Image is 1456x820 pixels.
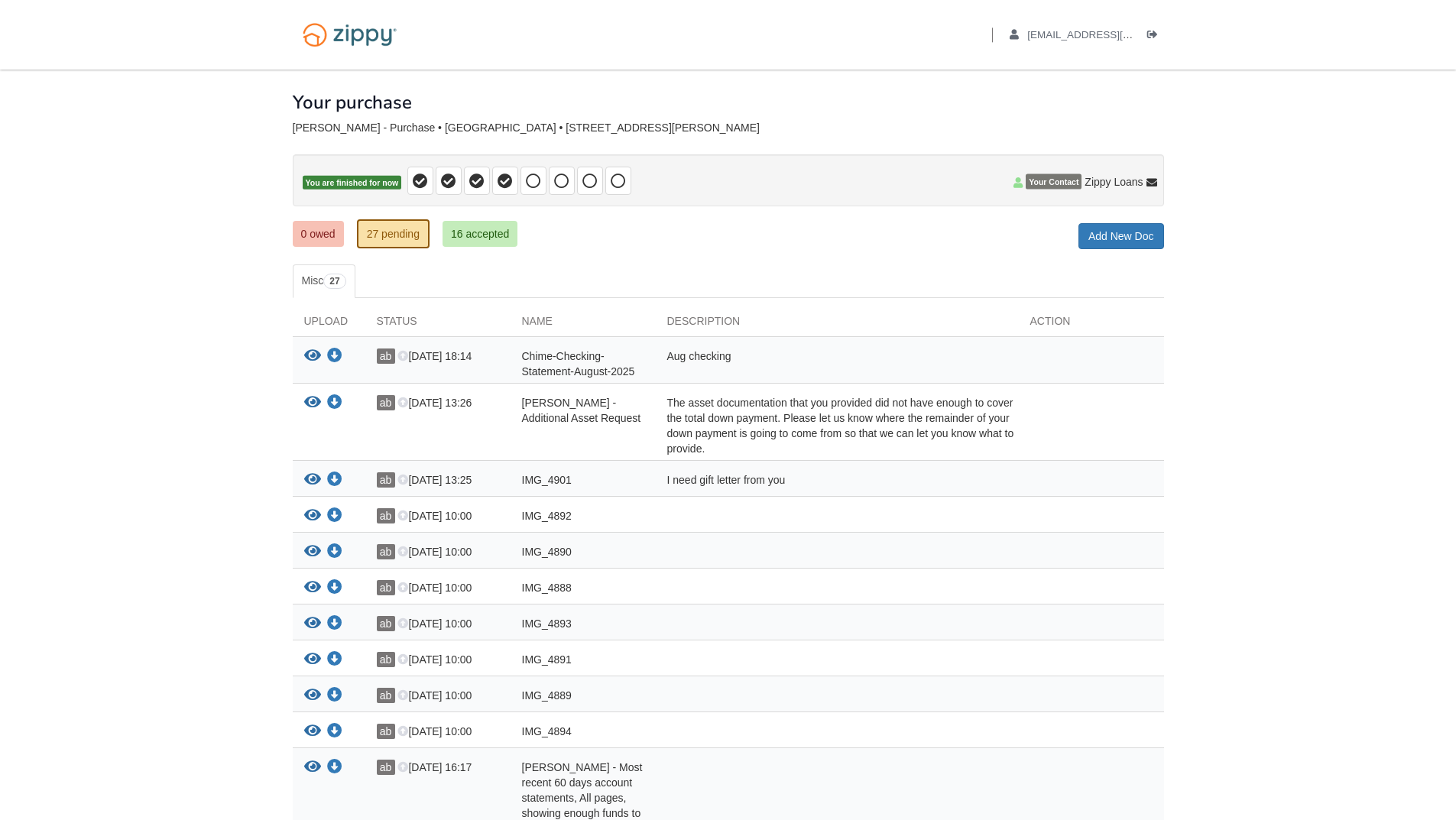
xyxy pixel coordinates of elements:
[656,348,1019,379] div: Aug checking
[377,580,395,595] span: ab
[327,618,342,630] a: Download IMG_4893
[397,510,472,522] span: [DATE] 10:00
[377,508,395,523] span: ab
[377,688,395,703] span: ab
[323,274,345,289] span: 27
[293,221,344,247] a: 0 owed
[522,350,635,378] span: Chime-Checking-Statement-August-2025
[1010,29,1203,44] a: edit profile
[377,544,395,559] span: ab
[1019,313,1164,336] div: Action
[304,348,321,365] button: View Chime-Checking-Statement-August-2025
[327,475,342,487] a: Download IMG_4901
[397,546,472,558] span: [DATE] 10:00
[304,724,321,740] button: View IMG_4894
[304,688,321,704] button: View IMG_4889
[293,92,412,112] h1: Your purchase
[1026,174,1081,190] span: Your Contact
[522,617,572,630] span: IMG_4893
[397,350,472,362] span: [DATE] 18:14
[327,582,342,595] a: Download IMG_4888
[304,652,321,668] button: View IMG_4891
[443,221,517,247] a: 16 accepted
[293,15,407,54] img: Logo
[656,395,1019,456] div: The asset documentation that you provided did not have enough to cover the total down payment. Pl...
[522,397,641,424] span: [PERSON_NAME] - Additional Asset Request
[656,472,1019,492] div: I need gift letter from you
[304,472,321,488] button: View IMG_4901
[522,689,572,702] span: IMG_4889
[397,653,472,666] span: [DATE] 10:00
[327,762,342,774] a: Download Ashley Boley - Most recent 60 days account statements, All pages, showing enough funds t...
[377,472,395,488] span: ab
[656,313,1019,336] div: Description
[377,724,395,739] span: ab
[397,474,472,486] span: [DATE] 13:25
[293,313,365,336] div: Upload
[293,264,355,298] a: Misc
[327,351,342,363] a: Download Chime-Checking-Statement-August-2025
[397,689,472,702] span: [DATE] 10:00
[377,348,395,364] span: ab
[1147,29,1164,44] a: Log out
[397,397,472,409] span: [DATE] 13:26
[522,474,572,486] span: IMG_4901
[1027,29,1202,41] span: aaboley88@icloud.com
[397,617,472,630] span: [DATE] 10:00
[304,508,321,524] button: View IMG_4892
[522,725,572,737] span: IMG_4894
[522,510,572,522] span: IMG_4892
[327,690,342,702] a: Download IMG_4889
[304,760,321,776] button: View Ashley Boley - Most recent 60 days account statements, All pages, showing enough funds to co...
[327,726,342,738] a: Download IMG_4894
[1078,223,1164,249] a: Add New Doc
[1085,174,1143,190] span: Zippy Loans
[377,652,395,667] span: ab
[304,580,321,596] button: View IMG_4888
[522,653,572,666] span: IMG_4891
[327,510,342,523] a: Download IMG_4892
[327,397,342,410] a: Download Ashley Boley - Additional Asset Request
[357,219,430,248] a: 27 pending
[293,122,1164,135] div: [PERSON_NAME] - Purchase • [GEOGRAPHIC_DATA] • [STREET_ADDRESS][PERSON_NAME]
[522,546,572,558] span: IMG_4890
[327,546,342,559] a: Download IMG_4890
[327,654,342,666] a: Download IMG_4891
[377,760,395,775] span: ab
[304,616,321,632] button: View IMG_4893
[397,725,472,737] span: [DATE] 10:00
[365,313,511,336] div: Status
[304,395,321,411] button: View Ashley Boley - Additional Asset Request
[304,544,321,560] button: View IMG_4890
[303,176,402,190] span: You are finished for now
[522,582,572,594] span: IMG_4888
[511,313,656,336] div: Name
[397,582,472,594] span: [DATE] 10:00
[377,395,395,410] span: ab
[377,616,395,631] span: ab
[397,761,472,773] span: [DATE] 16:17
